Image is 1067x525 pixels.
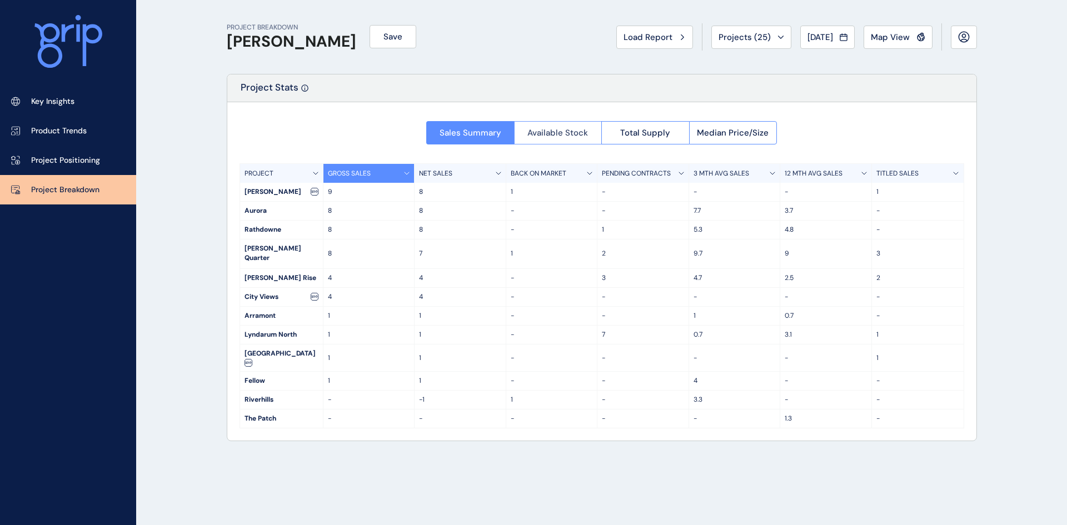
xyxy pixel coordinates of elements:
span: Total Supply [620,127,670,138]
h1: [PERSON_NAME] [227,32,356,51]
p: 8 [419,225,501,234]
p: 2 [876,273,959,283]
p: - [602,206,684,216]
p: 1 [328,330,410,339]
p: - [602,376,684,386]
button: Map View [864,26,933,49]
div: Aurora [240,202,323,220]
span: Projects ( 25 ) [719,32,771,43]
p: 8 [328,206,410,216]
p: - [694,414,776,423]
p: - [511,206,593,216]
p: - [785,353,867,363]
p: 8 [328,225,410,234]
p: 0.7 [694,330,776,339]
button: Save [370,25,416,48]
p: 5.3 [694,225,776,234]
p: PENDING CONTRACTS [602,169,671,178]
div: [PERSON_NAME] [240,183,323,201]
p: - [511,292,593,302]
p: 4 [419,292,501,302]
p: 9.7 [694,249,776,258]
p: - [876,225,959,234]
p: 1 [876,330,959,339]
p: 3 MTH AVG SALES [694,169,749,178]
p: - [785,376,867,386]
p: 7 [602,330,684,339]
p: 1 [511,187,593,197]
p: 1 [419,376,501,386]
p: Project Breakdown [31,184,99,196]
p: - [602,395,684,404]
p: 1 [328,353,410,363]
p: 3.3 [694,395,776,404]
p: 1 [419,353,501,363]
span: Median Price/Size [697,127,769,138]
button: Available Stock [514,121,602,144]
p: 3.7 [785,206,867,216]
p: - [511,353,593,363]
p: 2.5 [785,273,867,283]
p: - [511,273,593,283]
span: Sales Summary [440,127,501,138]
p: 8 [419,206,501,216]
div: [GEOGRAPHIC_DATA] [240,344,323,372]
div: Arramont [240,307,323,325]
p: - [602,414,684,423]
p: 1 [876,187,959,197]
p: - [876,292,959,302]
p: - [511,330,593,339]
p: - [602,353,684,363]
p: - [876,206,959,216]
p: - [602,292,684,302]
p: - [602,311,684,321]
p: 4 [328,292,410,302]
p: - [694,292,776,302]
p: 3 [876,249,959,258]
div: Fellow [240,372,323,390]
button: Projects (25) [711,26,791,49]
p: 4.8 [785,225,867,234]
button: [DATE] [800,26,855,49]
span: Map View [871,32,910,43]
p: 2 [602,249,684,258]
p: NET SALES [419,169,452,178]
div: Lyndarum North [240,326,323,344]
p: 1 [511,395,593,404]
span: Available Stock [527,127,588,138]
p: 1 [419,330,501,339]
p: 7.7 [694,206,776,216]
p: 3 [602,273,684,283]
p: - [328,414,410,423]
p: - [876,311,959,321]
p: -1 [419,395,501,404]
p: - [328,395,410,404]
p: 3.1 [785,330,867,339]
button: Median Price/Size [689,121,777,144]
p: 1 [602,225,684,234]
span: [DATE] [807,32,833,43]
div: City Views [240,288,323,306]
p: Product Trends [31,126,87,137]
button: Load Report [616,26,693,49]
p: - [876,376,959,386]
p: - [419,414,501,423]
p: PROJECT BREAKDOWN [227,23,356,32]
span: Load Report [624,32,672,43]
p: 8 [328,249,410,258]
p: 9 [785,249,867,258]
p: 9 [328,187,410,197]
p: - [511,311,593,321]
p: 1 [328,311,410,321]
button: Sales Summary [426,121,514,144]
p: 1.3 [785,414,867,423]
div: The Patch [240,409,323,428]
p: 4.7 [694,273,776,283]
p: 4 [419,273,501,283]
p: 1 [419,311,501,321]
p: - [785,292,867,302]
p: - [694,187,776,197]
p: 0.7 [785,311,867,321]
p: 1 [328,376,410,386]
span: Save [383,31,402,42]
